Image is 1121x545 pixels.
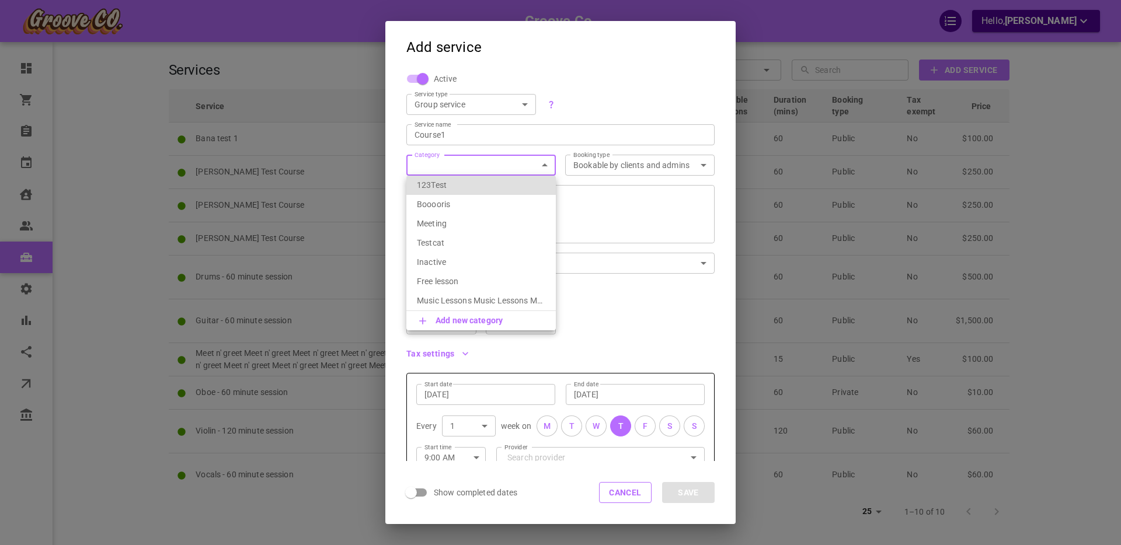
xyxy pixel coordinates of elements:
[436,315,503,326] p: Add new category
[417,237,545,249] p: Testcat
[417,295,545,306] p: Music Lessons Music Lessons Music Lessons Music Lessons
[417,218,545,229] p: Meeting
[417,256,545,268] p: Inactive
[417,198,545,210] p: Booooris
[417,275,545,287] p: Free lesson
[417,179,545,191] p: 123Test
